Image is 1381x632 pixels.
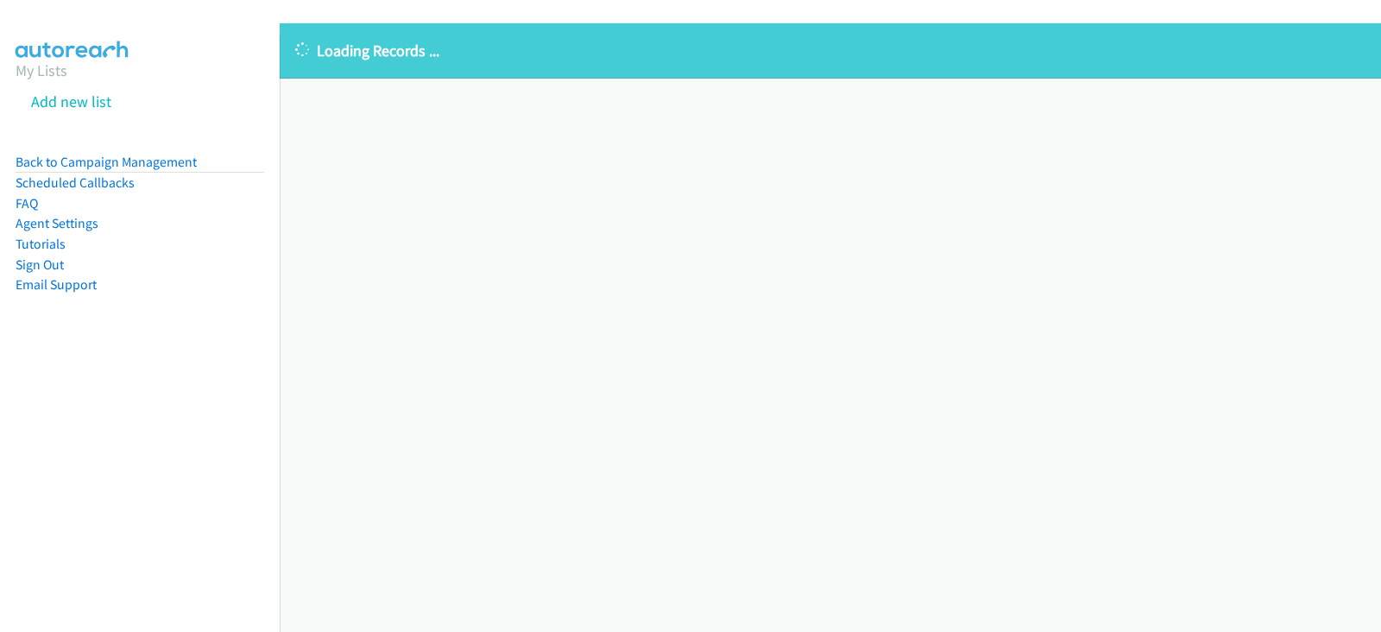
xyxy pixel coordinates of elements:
[16,236,66,252] a: Tutorials
[16,276,97,293] a: Email Support
[16,154,197,170] a: Back to Campaign Management
[295,39,1365,62] p: Loading Records ...
[16,215,98,231] a: Agent Settings
[16,174,135,191] a: Scheduled Callbacks
[16,195,38,212] a: FAQ
[16,60,67,80] a: My Lists
[31,92,111,111] a: Add new list
[16,256,64,273] a: Sign Out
